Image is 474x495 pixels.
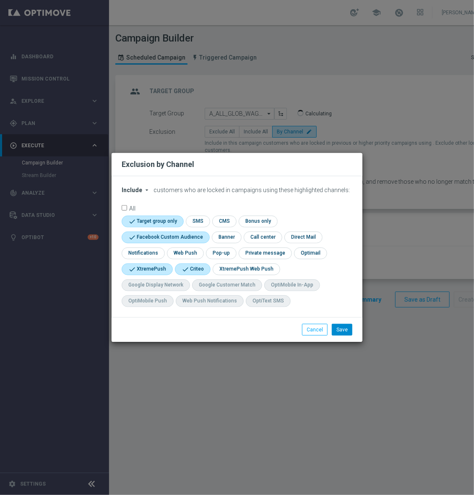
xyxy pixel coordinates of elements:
div: OptiMobile Push [128,297,167,305]
div: Web Push Notifications [182,297,237,305]
h2: Exclusion by Channel [122,159,194,169]
div: customers who are locked in campaigns using these highlighted channels: [122,187,352,194]
label: All [129,205,135,211]
button: Cancel [302,324,328,336]
i: arrow_drop_down [143,187,150,193]
button: Include arrow_drop_down [122,187,152,194]
div: Google Display Network [128,281,183,289]
span: Include [122,187,142,193]
div: OptiText SMS [253,297,284,305]
button: Save [332,324,352,336]
div: Google Customer Match [199,281,255,289]
div: OptiMobile In-App [271,281,313,289]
